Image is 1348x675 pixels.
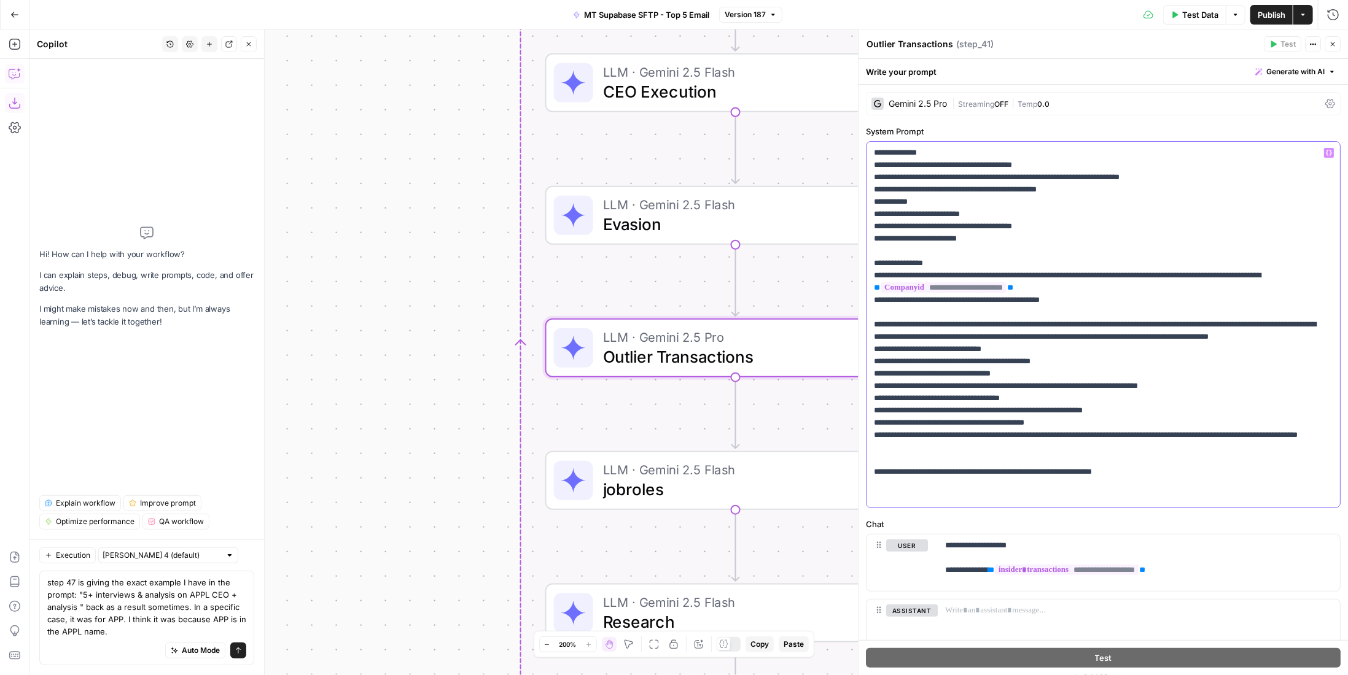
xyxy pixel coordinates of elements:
p: I might make mistakes now and then, but I’m always learning — let’s tackle it together! [39,303,254,328]
span: ( step_41 ) [956,38,994,50]
span: Streaming [958,99,994,109]
span: Improve prompt [140,498,196,509]
div: user [867,534,928,591]
button: Test [866,648,1341,668]
span: Research [603,609,850,634]
span: LLM · Gemini 2.5 Flash [603,460,850,479]
span: | [1008,97,1018,109]
span: Execution [56,550,90,561]
div: LLM · Gemini 2.5 FlashEvasionStep 29 [545,186,926,245]
span: Test [1280,39,1296,50]
div: assistant [867,600,928,656]
button: Auto Mode [165,642,225,658]
span: Optimize performance [56,516,134,527]
span: 0.0 [1037,99,1050,109]
g: Edge from step_42 to step_29 [732,111,739,183]
button: Test Data [1163,5,1226,25]
g: Edge from step_46 to step_47 [732,509,739,581]
span: | [952,97,958,109]
span: CEO Execution [603,79,850,104]
span: Auto Mode [182,645,220,656]
textarea: Outlier Transactions [867,38,953,50]
div: Write your prompt [859,59,1348,84]
button: Generate with AI [1250,64,1341,80]
p: I can explain steps, debug, write prompts, code, and offer advice. [39,269,254,295]
button: Execution [39,547,96,563]
button: assistant [886,604,938,617]
button: Version 187 [719,7,782,23]
span: Temp [1018,99,1037,109]
div: LLM · Gemini 2.5 FlashResearchStep 47 [545,584,926,642]
span: Publish [1258,9,1285,21]
textarea: step 47 is giving the exact example I have in the prompt: "5+ interviews & analysis on APPL CEO +... [47,576,246,638]
button: Improve prompt [123,495,201,511]
span: Version 187 [725,9,766,20]
label: Chat [866,518,1341,530]
button: user [886,539,928,552]
p: Hi! How can I help with your workflow? [39,248,254,261]
span: jobroles [603,477,850,501]
span: Test [1095,652,1112,664]
div: LLM · Gemini 2.5 FlashjobrolesStep 46 [545,451,926,510]
g: Edge from step_41 to step_46 [732,376,739,449]
div: Copilot [37,38,158,50]
g: Edge from step_29 to step_41 [732,244,739,316]
span: Copy [750,639,769,650]
label: System Prompt [866,125,1341,137]
input: Claude Sonnet 4 (default) [103,549,220,561]
span: LLM · Gemini 2.5 Flash [603,62,850,82]
span: LLM · Gemini 2.5 Pro [603,327,852,347]
span: Outlier Transactions [603,344,852,369]
span: Paste [784,639,804,650]
div: Gemini 2.5 Pro [889,99,947,108]
span: LLM · Gemini 2.5 Flash [603,592,850,612]
button: MT Supabase SFTP - Top 5 Email [566,5,717,25]
span: QA workflow [159,516,204,527]
button: Paste [779,636,809,652]
div: LLM · Gemini 2.5 ProOutlier TransactionsStep 41 [545,318,926,377]
button: QA workflow [142,514,209,530]
span: Explain workflow [56,498,115,509]
div: LLM · Gemini 2.5 FlashCEO ExecutionStep 42 [545,53,926,112]
span: LLM · Gemini 2.5 Flash [603,195,851,214]
button: Test [1264,36,1301,52]
button: Explain workflow [39,495,121,511]
button: Optimize performance [39,514,140,530]
span: OFF [994,99,1008,109]
span: Test Data [1182,9,1218,21]
button: Copy [746,636,774,652]
button: Publish [1250,5,1293,25]
span: Evasion [603,212,851,236]
span: 200% [559,639,577,649]
span: MT Supabase SFTP - Top 5 Email [584,9,709,21]
span: Generate with AI [1266,66,1325,77]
